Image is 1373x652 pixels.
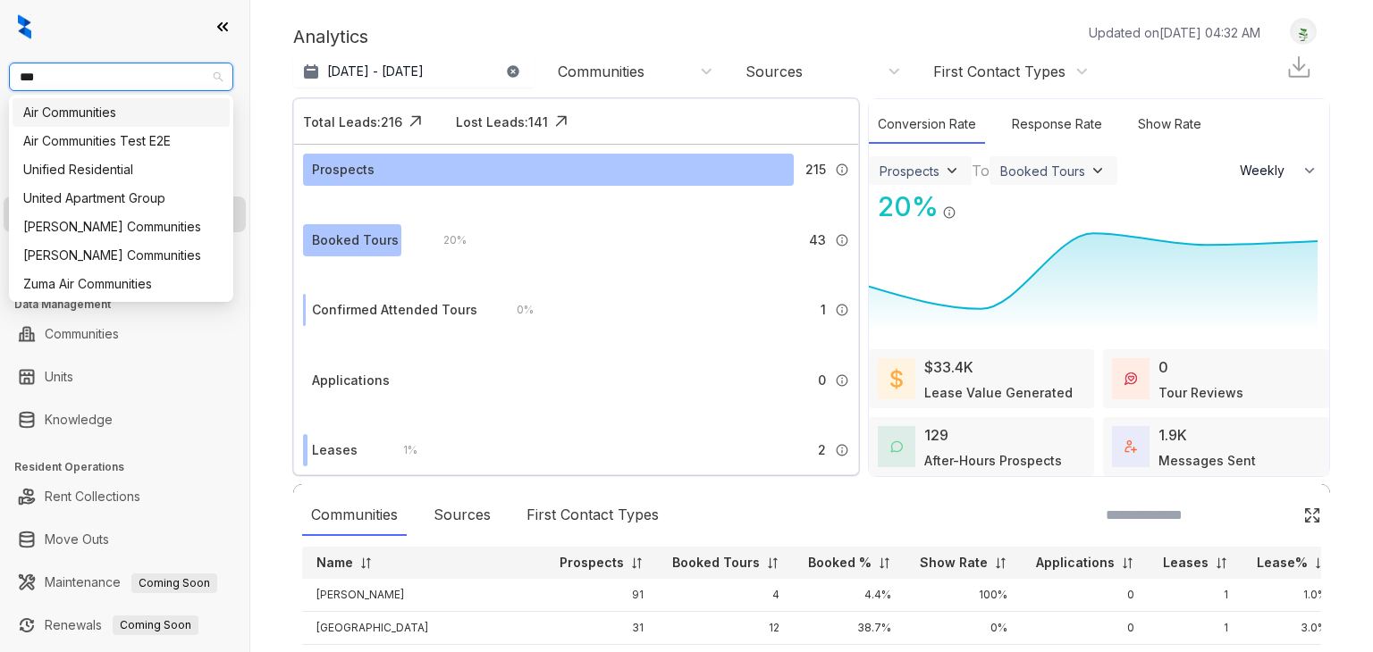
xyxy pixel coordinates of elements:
img: sorting [1314,556,1327,570]
div: 0 % [499,300,534,320]
div: 1.9K [1158,424,1187,446]
div: To [972,160,990,181]
li: Knowledge [4,402,246,438]
img: Click Icon [1303,506,1321,524]
div: Applications [312,371,390,390]
h3: Data Management [14,297,249,313]
span: 215 [805,160,826,180]
img: AfterHoursConversations [890,440,903,454]
img: Info [835,303,849,317]
div: Booked Tours [1000,163,1085,179]
td: 1 [1149,579,1242,612]
div: Unified Residential [13,155,230,184]
img: LeaseValue [890,368,903,389]
img: Info [835,233,849,247]
img: sorting [766,556,779,570]
p: Analytics [293,23,368,50]
td: 38.7% [794,612,906,645]
li: Leads [4,120,246,155]
span: Coming Soon [131,573,217,593]
li: Communities [4,316,246,352]
p: Leases [1163,554,1209,572]
div: 0 [1158,356,1168,378]
span: 43 [809,230,826,250]
td: 31 [545,612,658,645]
span: 1 [821,300,826,320]
div: Villa Serena Communities [13,241,230,270]
div: 1 % [385,440,417,460]
div: Communities [302,495,407,536]
div: Lost Leads: 141 [456,113,548,131]
li: Maintenance [4,564,246,600]
img: ViewFilterArrow [943,162,961,180]
img: sorting [878,556,891,570]
img: Click Icon [548,108,575,135]
div: Air Communities [13,98,230,127]
td: 100% [906,579,1022,612]
div: United Apartment Group [23,188,219,208]
div: Tour Reviews [1158,383,1243,402]
span: 0 [818,371,826,390]
a: Move Outs [45,522,109,557]
div: 20 % [425,230,467,250]
p: Lease% [1257,554,1308,572]
div: Response Rate [1003,105,1111,144]
p: Prospects [560,554,624,572]
img: sorting [994,556,1007,570]
td: 0% [906,612,1022,645]
button: [DATE] - [DATE] [293,55,535,88]
div: Confirmed Attended Tours [312,300,477,320]
div: Leases [312,440,358,460]
li: Units [4,359,246,395]
div: [PERSON_NAME] Communities [23,246,219,265]
td: [GEOGRAPHIC_DATA] [302,612,545,645]
div: Total Leads: 216 [303,113,402,131]
td: 1.0% [1242,579,1342,612]
div: Sources [745,62,803,81]
li: Collections [4,239,246,275]
div: 20 % [869,187,939,227]
td: 3.0% [1242,612,1342,645]
img: Info [942,205,956,220]
div: Zuma Air Communities [23,274,219,294]
div: Messages Sent [1158,451,1256,470]
img: Info [835,373,849,388]
div: Conversion Rate [869,105,985,144]
li: Move Outs [4,522,246,557]
div: Sources [425,495,500,536]
img: Download [1285,54,1312,80]
p: Updated on [DATE] 04:32 AM [1089,23,1260,42]
li: Rent Collections [4,479,246,514]
span: 2 [818,440,826,460]
img: SearchIcon [1266,507,1281,522]
div: 129 [924,424,948,446]
div: United Apartment Group [13,184,230,213]
img: UserAvatar [1291,22,1316,41]
td: 0 [1022,612,1149,645]
img: Click Icon [402,108,429,135]
div: Show Rate [1129,105,1210,144]
div: Villa Serena Communities [13,213,230,241]
img: Info [835,163,849,177]
li: Renewals [4,607,246,643]
span: Weekly [1240,162,1294,180]
p: [DATE] - [DATE] [327,63,424,80]
div: Air Communities [23,103,219,122]
img: ViewFilterArrow [1089,162,1107,180]
td: 12 [658,612,794,645]
div: Booked Tours [312,230,399,250]
div: First Contact Types [518,495,668,536]
a: Units [45,359,73,395]
td: 91 [545,579,658,612]
div: Prospects [312,160,375,180]
img: TotalFum [1125,440,1137,453]
div: After-Hours Prospects [924,451,1062,470]
a: RenewalsComing Soon [45,607,198,643]
p: Booked Tours [672,554,760,572]
img: Info [835,443,849,457]
td: 0 [1022,579,1149,612]
a: Rent Collections [45,479,140,514]
img: sorting [1121,556,1134,570]
h3: Resident Operations [14,459,249,475]
div: [PERSON_NAME] Communities [23,217,219,237]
